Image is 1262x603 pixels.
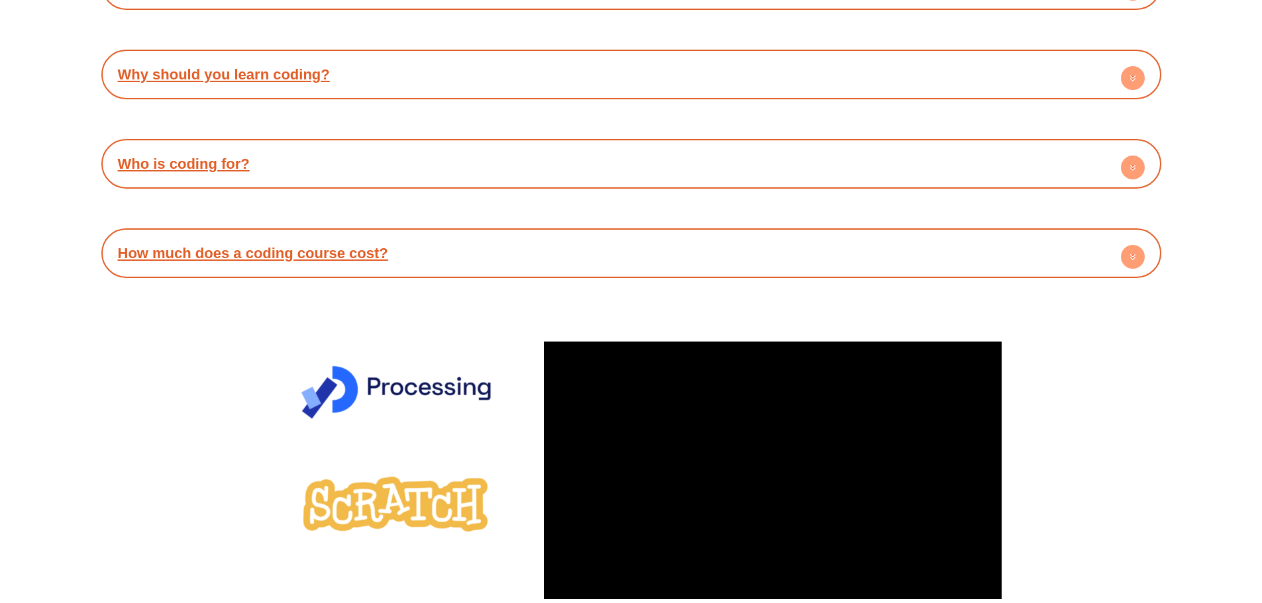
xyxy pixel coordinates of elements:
a: How much does a coding course cost? [118,245,388,261]
a: Why should you learn coding? [118,66,330,83]
div: Why should you learn coding? [108,56,1155,93]
iframe: Chat Widget [1041,453,1262,603]
div: How much does a coding course cost? [108,235,1155,271]
a: Who is coding for? [118,156,250,172]
iframe: Coding Academy at Success Tutoring | Learn to Code [544,342,1002,599]
div: Who is coding for? [108,146,1155,182]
